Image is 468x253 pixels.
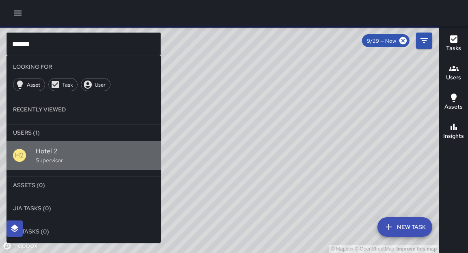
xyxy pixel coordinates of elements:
[362,37,401,44] span: 9/29 — Now
[48,78,78,91] div: Task
[446,73,461,82] h6: Users
[6,59,161,75] li: Looking For
[362,34,409,47] div: 9/29 — Now
[446,44,461,53] h6: Tasks
[444,103,463,111] h6: Assets
[22,81,45,88] span: Asset
[6,223,161,240] li: 311 Tasks (0)
[6,124,161,141] li: Users (1)
[439,59,468,88] button: Users
[443,132,464,141] h6: Insights
[6,141,161,170] div: H2Hotel 2Supervisor
[15,150,24,160] p: H2
[36,156,154,164] p: Supervisor
[90,81,110,88] span: User
[6,200,161,216] li: Jia Tasks (0)
[81,78,110,91] div: User
[58,81,77,88] span: Task
[439,117,468,146] button: Insights
[439,88,468,117] button: Assets
[439,29,468,59] button: Tasks
[13,78,45,91] div: Asset
[377,217,432,237] button: New Task
[416,33,432,49] button: Filters
[6,177,161,193] li: Assets (0)
[36,146,154,156] span: Hotel 2
[6,101,161,118] li: Recently Viewed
